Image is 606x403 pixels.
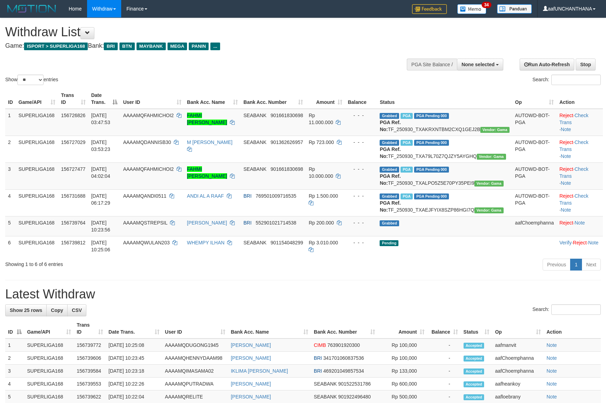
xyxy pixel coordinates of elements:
[414,140,449,146] span: PGA Pending
[228,319,311,339] th: Bank Acc. Name: activate to sort column ascending
[464,394,484,400] span: Accepted
[378,339,427,352] td: Rp 100,000
[573,240,587,245] a: Reject
[5,216,16,236] td: 5
[380,200,401,213] b: PGA Ref. No:
[380,120,401,132] b: PGA Ref. No:
[91,139,110,152] span: [DATE] 03:53:23
[123,240,170,245] span: AAAAMQWULAN203
[348,139,374,146] div: - - -
[5,89,16,109] th: ID
[137,43,166,50] span: MAYBANK
[91,113,110,125] span: [DATE] 03:47:53
[345,89,377,109] th: Balance
[512,216,557,236] td: aafChoemphanna
[377,136,512,162] td: TF_250930_TXA79L70Z7QJZY5AYGHQ
[67,304,86,316] a: CSV
[5,189,16,216] td: 4
[377,189,512,216] td: TF_250930_TXAEJFYIX8SZP86HGI7Q
[104,43,117,50] span: BRI
[557,109,603,136] td: · ·
[5,162,16,189] td: 3
[380,220,399,226] span: Grabbed
[427,365,461,378] td: -
[561,127,571,132] a: Note
[559,113,588,125] a: Check Trans
[123,139,171,145] span: AAAAMQDANNISB30
[557,189,603,216] td: · ·
[120,89,184,109] th: User ID: activate to sort column ascending
[61,193,85,199] span: 156731688
[533,75,601,85] label: Search:
[551,304,601,315] input: Search:
[5,75,58,85] label: Show entries
[323,355,364,361] span: Copy 341701060837536 to clipboard
[231,368,288,374] a: IKLIMA [PERSON_NAME]
[123,113,173,118] span: AAAAMQFAHMICHOI2
[91,240,110,252] span: [DATE] 10:25:06
[561,207,571,213] a: Note
[271,113,303,118] span: Copy 901661830698 to clipboard
[492,378,544,390] td: aafheankoy
[61,220,85,226] span: 156739764
[123,166,173,172] span: AAAAMQFAHMICHOI2
[377,109,512,136] td: TF_250930_TXAKRXNTBM2CXQ1GEJ2B
[327,342,360,348] span: Copy 763901920300 to clipboard
[74,339,106,352] td: 156739772
[187,139,233,145] a: M [PERSON_NAME]
[461,62,495,67] span: None selected
[401,140,413,146] span: Marked by aafandaneth
[16,189,58,216] td: SUPERLIGA168
[5,136,16,162] td: 2
[546,368,557,374] a: Note
[91,166,110,179] span: [DATE] 04:02:04
[492,339,544,352] td: aafmanvit
[5,378,24,390] td: 4
[5,287,601,301] h1: Latest Withdraw
[427,339,461,352] td: -
[582,259,601,271] a: Next
[464,381,484,387] span: Accepted
[457,59,503,70] button: None selected
[5,109,16,136] td: 1
[24,365,74,378] td: SUPERLIGA168
[162,339,228,352] td: AAAAMQDUGONG1945
[338,394,371,400] span: Copy 901922496480 to clipboard
[16,216,58,236] td: SUPERLIGA168
[380,240,398,246] span: Pending
[10,307,42,313] span: Show 25 rows
[210,43,220,50] span: ...
[378,365,427,378] td: Rp 133,000
[380,146,401,159] b: PGA Ref. No:
[123,193,166,199] span: AAAAMQANDI0511
[106,365,162,378] td: [DATE] 10:23:18
[16,109,58,136] td: SUPERLIGA168
[533,304,601,315] label: Search:
[256,193,296,199] span: Copy 769501009716535 to clipboard
[243,220,251,226] span: BRI
[5,3,58,14] img: MOTION_logo.png
[5,43,397,50] h4: Game: Bank:
[559,193,588,206] a: Check Trans
[546,394,557,400] a: Note
[74,352,106,365] td: 156739606
[407,59,457,70] div: PGA Site Balance /
[309,193,338,199] span: Rp 1.500.000
[231,381,271,387] a: [PERSON_NAME]
[309,240,338,245] span: Rp 3.010.000
[401,193,413,199] span: Marked by aafromsomean
[427,352,461,365] td: -
[187,193,224,199] a: ANDI AL A RAAF
[559,113,573,118] a: Reject
[61,113,85,118] span: 156726826
[123,220,167,226] span: AAAAMQSTREPSIL
[559,220,573,226] a: Reject
[187,113,227,125] a: FAHMI [PERSON_NAME]
[557,236,603,256] td: · ·
[559,139,573,145] a: Reject
[378,378,427,390] td: Rp 600,000
[401,167,413,173] span: Marked by aafandaneth
[24,352,74,365] td: SUPERLIGA168
[557,89,603,109] th: Action
[243,166,266,172] span: SEABANK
